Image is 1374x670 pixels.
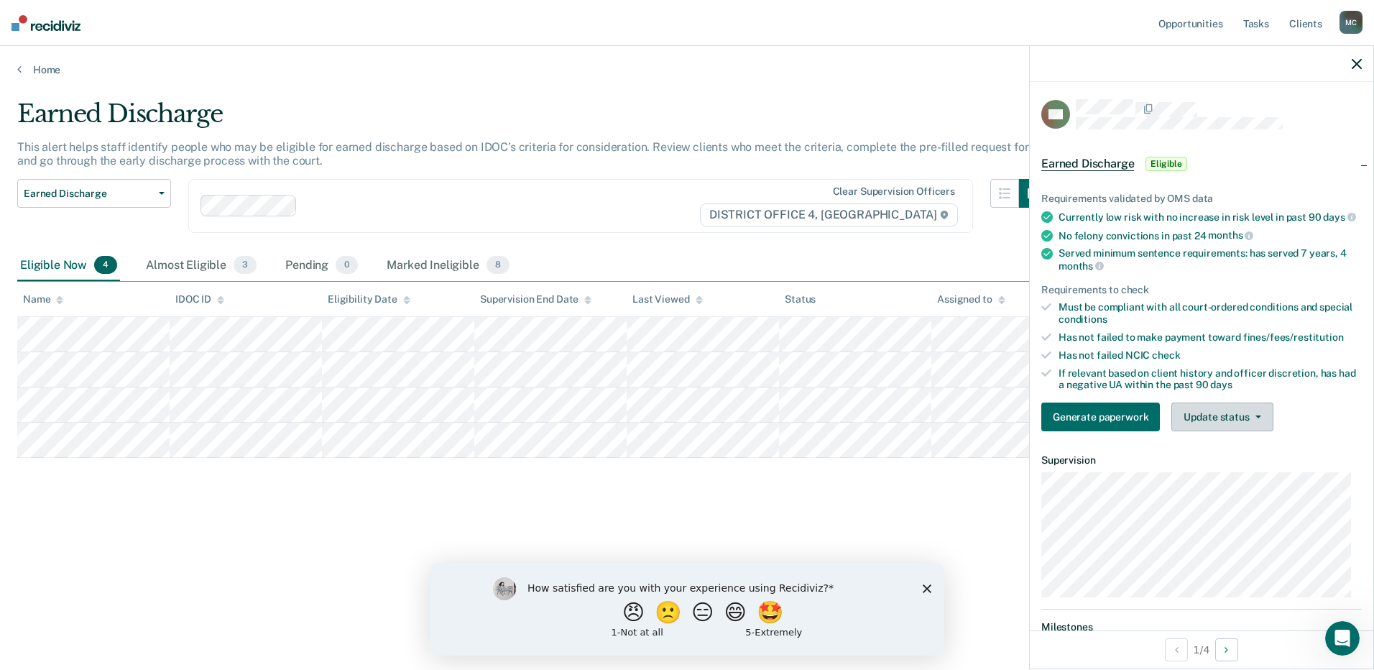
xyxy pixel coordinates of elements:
[17,140,1041,167] p: This alert helps staff identify people who may be eligible for earned discharge based on IDOC’s c...
[1210,379,1232,390] span: days
[1152,349,1180,361] span: check
[937,293,1005,306] div: Assigned to
[1030,141,1373,187] div: Earned DischargeEligible
[1059,260,1104,272] span: months
[1059,301,1362,326] div: Must be compliant with all court-ordered conditions and special
[1165,638,1188,661] button: Previous Opportunity
[487,256,510,275] span: 8
[1059,331,1362,344] div: Has not failed to make payment toward
[430,563,944,656] iframe: Survey by Kim from Recidiviz
[700,203,958,226] span: DISTRICT OFFICE 4, [GEOGRAPHIC_DATA]
[833,185,955,198] div: Clear supervision officers
[1041,403,1160,431] button: Generate paperwork
[17,99,1048,140] div: Earned Discharge
[1041,454,1362,467] dt: Supervision
[1059,367,1362,392] div: If relevant based on client history and officer discretion, has had a negative UA within the past 90
[1041,157,1134,171] span: Earned Discharge
[1059,211,1362,224] div: Currently low risk with no increase in risk level in past 90
[143,250,259,282] div: Almost Eligible
[11,15,80,31] img: Recidiviz
[1059,313,1107,325] span: conditions
[1340,11,1363,34] div: M C
[282,250,361,282] div: Pending
[1323,211,1355,223] span: days
[480,293,591,306] div: Supervision End Date
[336,256,358,275] span: 0
[1208,229,1253,241] span: months
[1243,331,1344,343] span: fines/fees/restitution
[1145,157,1186,171] span: Eligible
[17,250,120,282] div: Eligible Now
[632,293,702,306] div: Last Viewed
[1171,403,1273,431] button: Update status
[1059,229,1362,242] div: No felony convictions in past 24
[1041,621,1362,633] dt: Milestones
[23,293,63,306] div: Name
[234,256,257,275] span: 3
[175,293,224,306] div: IDOC ID
[1041,284,1362,296] div: Requirements to check
[1041,403,1166,431] a: Navigate to form link
[94,256,117,275] span: 4
[384,250,512,282] div: Marked Ineligible
[24,188,153,200] span: Earned Discharge
[1325,621,1360,656] iframe: Intercom live chat
[1059,349,1362,362] div: Has not failed NCIC
[17,63,1357,76] a: Home
[1041,193,1362,205] div: Requirements validated by OMS data
[1030,630,1373,669] div: 1 / 4
[328,293,410,306] div: Eligibility Date
[785,293,816,306] div: Status
[1059,247,1362,272] div: Served minimum sentence requirements: has served 7 years, 4
[1215,638,1238,661] button: Next Opportunity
